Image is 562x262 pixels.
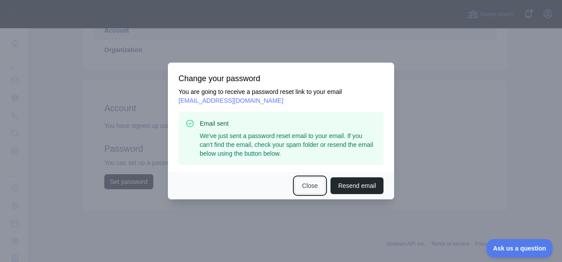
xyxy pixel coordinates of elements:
span: [EMAIL_ADDRESS][DOMAIN_NAME] [178,97,283,104]
h3: Email sent [200,119,376,128]
iframe: Toggle Customer Support [486,239,553,258]
p: We've just sent a password reset email to your email. If you can't find the email, check your spa... [200,131,376,158]
button: Resend email [330,177,384,194]
button: Close [295,177,326,194]
h3: Change your password [178,73,384,84]
p: You are going to receive a password reset link to your email [178,87,384,105]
